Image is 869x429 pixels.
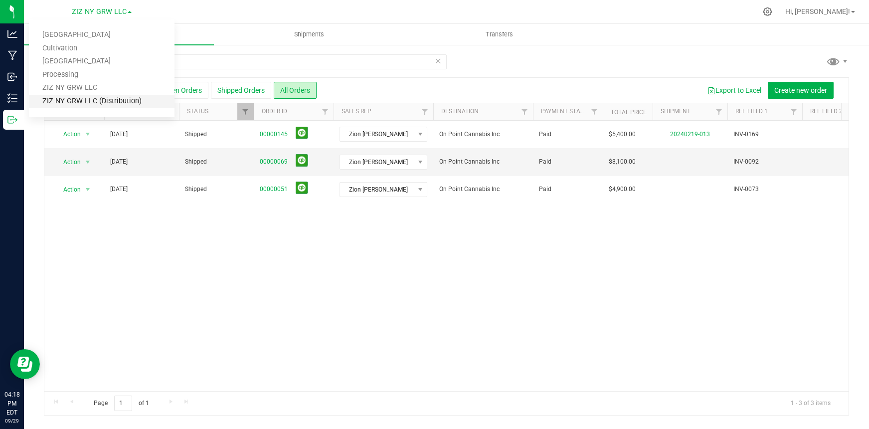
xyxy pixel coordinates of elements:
[54,127,81,141] span: Action
[611,109,647,116] a: Total Price
[7,50,17,60] inline-svg: Manufacturing
[783,396,839,411] span: 1 - 3 of 3 items
[7,72,17,82] inline-svg: Inbound
[110,130,128,139] span: [DATE]
[110,185,128,194] span: [DATE]
[110,157,128,167] span: [DATE]
[435,54,442,67] span: Clear
[114,396,132,411] input: 1
[586,103,603,120] a: Filter
[439,185,527,194] span: On Point Cannabis Inc
[735,108,768,115] a: Ref Field 1
[262,108,287,115] a: Order ID
[609,130,636,139] span: $5,400.00
[82,183,94,197] span: select
[185,130,248,139] span: Shipped
[4,417,19,425] p: 09/29
[711,103,727,120] a: Filter
[609,185,636,194] span: $4,900.00
[82,155,94,169] span: select
[670,131,710,138] a: 20240219-013
[733,157,759,167] span: INV-0092
[29,28,174,42] a: [GEOGRAPHIC_DATA]
[185,185,248,194] span: Shipped
[7,93,17,103] inline-svg: Inventory
[404,24,594,45] a: Transfers
[472,30,526,39] span: Transfers
[54,155,81,169] span: Action
[517,103,533,120] a: Filter
[281,30,338,39] span: Shipments
[237,103,254,120] a: Filter
[761,7,774,16] div: Manage settings
[29,68,174,82] a: Processing
[10,349,40,379] iframe: Resource center
[541,108,591,115] a: Payment Status
[609,157,636,167] span: $8,100.00
[4,390,19,417] p: 04:18 PM EDT
[260,130,288,139] a: 00000145
[260,185,288,194] a: 00000051
[786,103,802,120] a: Filter
[340,155,414,169] span: Zion [PERSON_NAME]
[44,54,447,69] input: Search Order ID, Destination, Customer PO...
[72,7,127,16] span: ZIZ NY GRW LLC
[417,103,433,120] a: Filter
[539,185,597,194] span: Paid
[340,127,414,141] span: Zion [PERSON_NAME]
[441,108,479,115] a: Destination
[185,157,248,167] span: Shipped
[439,157,527,167] span: On Point Cannabis Inc
[85,396,157,411] span: Page of 1
[214,24,404,45] a: Shipments
[785,7,850,15] span: Hi, [PERSON_NAME]!
[157,82,208,99] button: Open Orders
[810,108,843,115] a: Ref Field 2
[539,157,597,167] span: Paid
[733,130,759,139] span: INV-0169
[211,82,271,99] button: Shipped Orders
[29,81,174,95] a: ZIZ NY GRW LLC
[774,86,827,94] span: Create new order
[340,183,414,197] span: Zion [PERSON_NAME]
[29,95,174,108] a: ZIZ NY GRW LLC (Distribution)
[82,127,94,141] span: select
[260,157,288,167] a: 00000069
[29,55,174,68] a: [GEOGRAPHIC_DATA]
[539,130,597,139] span: Paid
[274,82,317,99] button: All Orders
[187,108,208,115] a: Status
[768,82,834,99] button: Create new order
[54,183,81,197] span: Action
[733,185,759,194] span: INV-0073
[342,108,371,115] a: Sales Rep
[24,24,214,45] a: Orders
[7,29,17,39] inline-svg: Analytics
[317,103,334,120] a: Filter
[661,108,691,115] a: Shipment
[7,115,17,125] inline-svg: Outbound
[439,130,527,139] span: On Point Cannabis Inc
[29,42,174,55] a: Cultivation
[701,82,768,99] button: Export to Excel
